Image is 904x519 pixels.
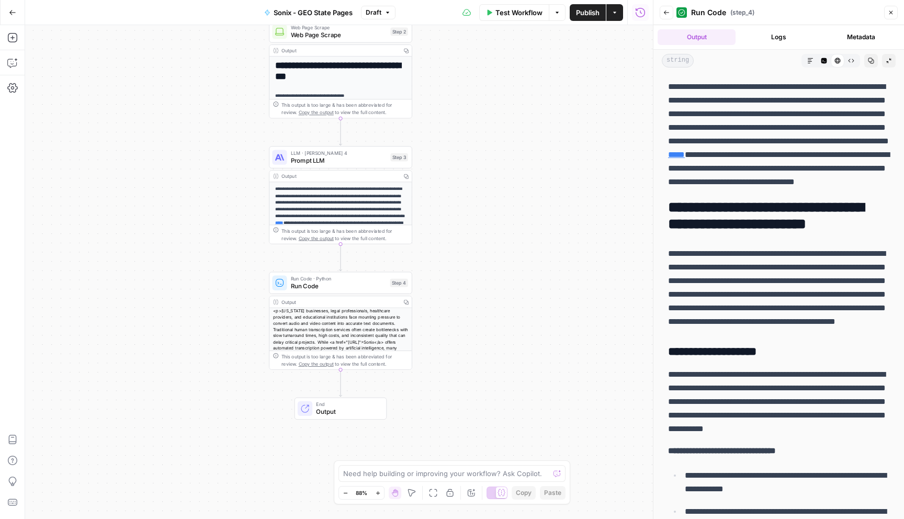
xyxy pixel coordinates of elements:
[281,47,398,54] div: Output
[658,29,736,45] button: Output
[691,7,726,18] span: Run Code
[291,30,387,40] span: Web Page Scrape
[299,235,334,241] span: Copy the output
[291,150,387,157] span: LLM · [PERSON_NAME] 4
[576,7,600,18] span: Publish
[291,24,387,31] span: Web Page Scrape
[544,488,561,498] span: Paste
[274,7,353,18] span: Sonix - GEO State Pages
[291,275,387,283] span: Run Code · Python
[281,173,398,180] div: Output
[291,156,387,165] span: Prompt LLM
[291,281,387,291] span: Run Code
[299,110,334,116] span: Copy the output
[730,8,754,17] span: ( step_4 )
[479,4,549,21] button: Test Workflow
[281,227,408,242] div: This output is too large & has been abbreviated for review. to view the full content.
[281,353,408,367] div: This output is too large & has been abbreviated for review. to view the full content.
[390,153,408,162] div: Step 3
[390,279,408,287] div: Step 4
[356,489,367,497] span: 88%
[516,488,532,498] span: Copy
[269,272,412,370] div: Run Code · PythonRun CodeStep 4Output<p>[US_STATE] businesses, legal professionals, healthcare pr...
[339,118,342,145] g: Edge from step_2 to step_3
[570,4,606,21] button: Publish
[662,54,694,67] span: string
[495,7,543,18] span: Test Workflow
[390,28,408,36] div: Step 2
[281,101,408,116] div: This output is too large & has been abbreviated for review. to view the full content.
[740,29,818,45] button: Logs
[316,407,379,416] span: Output
[281,298,398,306] div: Output
[258,4,359,21] button: Sonix - GEO State Pages
[822,29,900,45] button: Metadata
[512,486,536,500] button: Copy
[316,401,379,408] span: End
[361,6,395,19] button: Draft
[299,361,334,367] span: Copy the output
[339,370,342,397] g: Edge from step_4 to end
[269,398,412,420] div: EndOutput
[540,486,566,500] button: Paste
[339,244,342,271] g: Edge from step_3 to step_4
[366,8,381,17] span: Draft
